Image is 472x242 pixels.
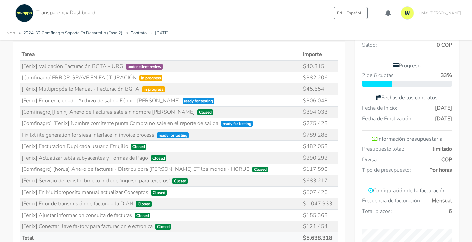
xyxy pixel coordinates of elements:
span: Presupuesto total: [362,145,404,153]
span: Closed [155,224,171,230]
h6: Configuración de la facturación [362,188,452,194]
td: [Comfinagro]ERROR GRAVE EN FACTURACIÓN [20,72,302,83]
span: under client review [126,64,163,70]
td: [Comfinagro] [Fenix] Nombre comitente punta Compra no sale en el reporte de salida [20,118,302,129]
h6: Progreso [362,63,452,69]
td: $275.428 [302,118,338,129]
td: $121.454 [302,221,338,232]
span: Español [347,10,361,16]
td: $117.598 [302,164,338,175]
span: Total plazos: [362,207,392,215]
img: isotipo-3-3e143c57.png [401,6,414,20]
span: Closed [135,213,151,218]
td: [Fenix] Error en ciudad - Archivo de salida Fénix - [PERSON_NAME] [20,95,302,106]
span: Transparency Dashboard [36,9,95,16]
a: Inicio [5,30,15,36]
span: Por horas [429,166,452,174]
span: Closed [136,201,152,207]
td: $683.217 [302,175,338,187]
span: ready for testing [157,132,189,138]
span: in progress [139,75,163,81]
td: [Comfinagro] [horus] Anexo de facturas - Distribuidora [PERSON_NAME] ET los monos - HORUS [20,164,302,175]
td: [Fénix] Conectar llave faktory para facturacion electronica [20,221,302,232]
span: 2 de 6 cuotas [362,72,393,79]
td: [Fénix] Validación Facturación BGTA - URG [20,60,302,72]
span: Divisa: [362,156,378,164]
span: Frecuencia de facturación: [362,197,421,205]
button: Toggle navigation menu [5,4,12,22]
button: ENEspañol [334,7,368,19]
a: [DATE] [155,30,169,36]
a: Transparency Dashboard [14,4,95,22]
span: Closed [131,144,147,150]
th: Tarea [20,49,302,60]
h6: Información presupuestaria [362,136,452,142]
td: Fix txt file generation for siesa interface in invoice process [20,129,302,141]
td: $507.426 [302,186,338,198]
span: Closed [252,167,268,172]
span: Fecha de Inicio: [362,104,397,112]
span: Closed [172,178,188,184]
span: 6 [449,207,452,215]
span: COP [441,156,452,164]
td: $290.292 [302,152,338,164]
td: $155.368 [302,209,338,221]
td: [Fénix] Error de transmisión de factura a la DIAN [20,198,302,210]
td: [Fenix] Actualizar tabla subyacentes y Formas de Pago [20,152,302,164]
span: Ilimitado [431,145,452,153]
td: [Fénix] Multipropósito Manual - Facturación BGTA [20,83,302,95]
td: $394.033 [302,106,338,118]
span: Closed [151,155,167,161]
span: Fecha de Finalización: [362,115,413,122]
td: $789.288 [302,129,338,141]
img: swapps-linkedin-v2.jpg [15,4,33,22]
span: ready for testing [221,121,253,127]
span: ready for testing [183,98,215,104]
span: Saldo: [362,41,377,49]
span: 33% [441,72,452,79]
td: $45.654 [302,83,338,95]
span: [DATE] [435,104,452,112]
td: [Fénix] Ajustar informacion consulta de facturas [20,209,302,221]
span: Tipo de presupuesto: [362,166,411,174]
a: Contrato [131,30,147,36]
h6: Fechas de los contratos [362,95,452,101]
td: $482.058 [302,141,338,152]
span: Closed [197,109,213,115]
td: [Fenix] En Multiproposito manual actualizar Conceptos [20,186,302,198]
td: $1.047.933 [302,198,338,210]
td: $40.315 [302,60,338,72]
td: [Comfinagro][Fenix] Anexo de Facturas sale sin nombre [PERSON_NAME] [20,106,302,118]
a: Hola! [PERSON_NAME] [398,4,467,22]
span: Hola! [PERSON_NAME] [419,10,461,16]
th: Importe [302,49,338,60]
td: [Fénix] Servicio de registro bmc to include 'ingreso para terceros' [20,175,302,187]
span: Closed [151,190,167,196]
td: $382.206 [302,72,338,83]
a: 2024-32 Comfinagro Soporte En Desarrollo (Fase 2) [23,30,122,36]
span: [DATE] [435,115,452,122]
span: Mensual [432,197,452,205]
td: $306.048 [302,95,338,106]
span: 0 COP [437,41,452,49]
span: in progress [142,86,165,92]
td: [Fenix] Facturacion Duplicada usuario Ftrujillo [20,141,302,152]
